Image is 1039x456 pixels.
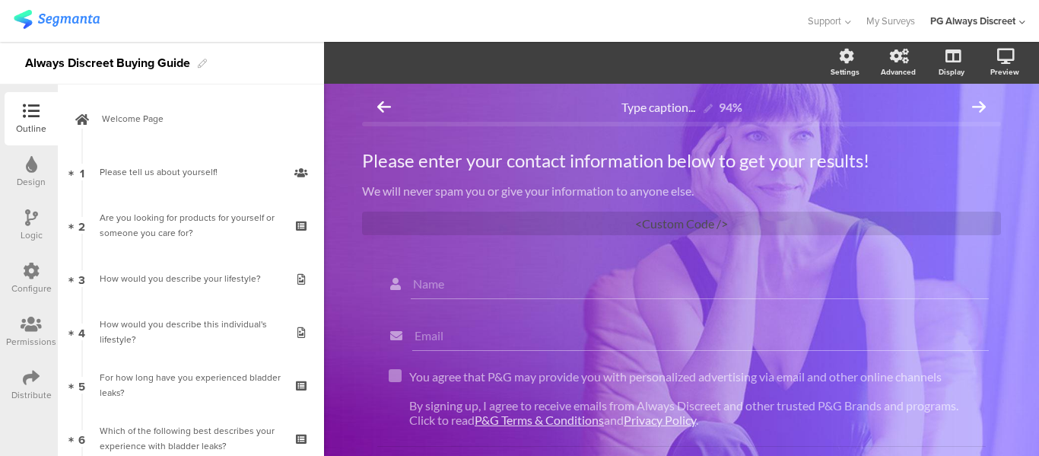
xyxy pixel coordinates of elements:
[413,276,987,291] input: Type field title...
[415,328,987,343] input: Type field title...
[621,100,695,114] span: Type caption...
[78,377,85,394] span: 5
[100,317,281,347] div: How would you describe this individual's lifestyle?
[6,335,56,349] div: Permissions
[362,212,1001,235] div: <Custom Code />
[362,183,1001,198] p: We will never spam you or give your information to anyone else.
[100,210,281,241] div: Are you looking for products for yourself or someone you care for?
[939,66,964,78] div: Display
[78,430,85,447] span: 6
[100,164,281,180] div: Please tell us about yourself!
[100,271,281,286] div: How would you describe your lifestyle?
[78,324,85,340] span: 4
[102,111,297,126] span: Welcome Page
[990,66,1019,78] div: Preview
[62,145,320,199] a: 1 Please tell us about yourself!
[62,199,320,252] a: 2 Are you looking for products for yourself or someone you care for?
[100,423,281,454] div: Which of the following best describes your experience with bladder leaks?
[409,398,978,427] p: By signing up, I agree to receive emails from Always Discreet and other trusted P&G Brands and pr...
[78,270,85,287] span: 3
[62,252,320,305] a: 3 How would you describe your lifestyle?
[25,51,190,75] div: Always Discreet Buying Guide
[16,122,46,136] div: Outline
[475,413,604,427] a: P&G Terms & Conditions
[409,369,978,384] p: You agree that P&G may provide you with personalized advertising via email and other online channels
[62,92,320,145] a: Welcome Page
[11,282,52,295] div: Configure
[881,66,916,78] div: Advanced
[930,14,1015,28] div: PG Always Discreet
[62,305,320,359] a: 4 How would you describe this individual's lifestyle?
[808,14,841,28] span: Support
[62,359,320,412] a: 5 For how long have you experienced bladder leaks?
[831,66,859,78] div: Settings
[362,149,1001,172] p: Please enter your contact information below to get your results!
[21,228,43,242] div: Logic
[11,388,52,402] div: Distribute
[14,10,100,29] img: segmanta logo
[624,413,696,427] a: Privacy Policy
[719,100,742,114] div: 94%
[17,175,46,189] div: Design
[80,164,84,180] span: 1
[78,217,85,234] span: 2
[100,370,281,400] div: For how long have you experienced bladder leaks?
